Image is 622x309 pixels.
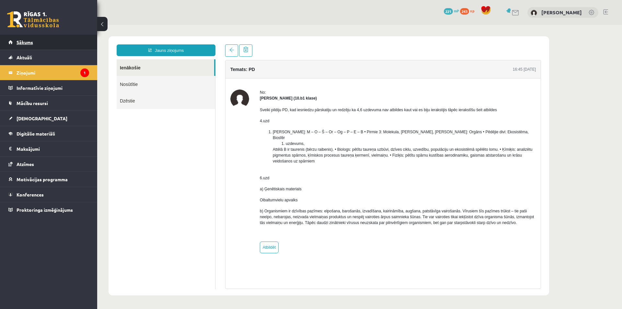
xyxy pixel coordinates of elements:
span: Atzīmes [17,161,34,167]
a: Ienākošie [19,34,117,51]
span: Proktoringa izmēģinājums [17,207,73,213]
span: Konferences [17,192,44,197]
a: Maksājumi [8,141,89,156]
a: [DEMOGRAPHIC_DATA] [8,111,89,126]
a: Sākums [8,35,89,50]
p: b) Organismiem ir dzīvības pazīmes: elpošana, barošanās, izvadīšana, kairināmība, augšana, patstā... [163,183,439,201]
div: 16:45 [DATE] [416,42,439,47]
a: Atbildēt [163,217,181,228]
legend: Informatīvie ziņojumi [17,80,89,95]
img: Artūrs Keinovskis [531,10,537,16]
span: Sākums [17,39,33,45]
li: [PERSON_NAME]: M – O – Š – Or – Og – P – E – B • Pirmie 3: Molekula, [PERSON_NAME], [PERSON_NAME]... [176,104,439,139]
a: Proktoringa izmēģinājums [8,202,89,217]
a: Konferences [8,187,89,202]
a: Motivācijas programma [8,172,89,187]
a: Informatīvie ziņojumi [8,80,89,95]
h4: Temats: PD [133,42,158,47]
a: Mācību resursi [8,96,89,111]
a: Digitālie materiāli [8,126,89,141]
span: Digitālie materiāli [17,131,55,137]
span: [DEMOGRAPHIC_DATA] [17,115,67,121]
legend: Ziņojumi [17,65,89,80]
span: xp [470,8,474,13]
span: Mācību resursi [17,100,48,106]
a: Ziņojumi1 [8,65,89,80]
span: Aktuāli [17,54,32,60]
img: Karloss Filips Filipsons [133,65,152,83]
a: 243 xp [460,8,478,13]
legend: Maksājumi [17,141,89,156]
strong: [PERSON_NAME] (10.b1 klase) [163,71,220,76]
p: Sveiki pildiju PD, kad iesniedzu pārskatiju un redzēju ka 4,6 uzdevuma nav atbildes kaut vai es b... [163,82,439,88]
span: Motivācijas programma [17,176,68,182]
div: No: [163,65,439,70]
a: 221 mP [444,8,459,13]
span: 243 [460,8,469,15]
a: Nosūtītie [19,51,118,67]
a: [PERSON_NAME] [541,9,582,16]
a: Rīgas 1. Tālmācības vidusskola [7,11,59,28]
span: mP [454,8,459,13]
p: Olbaltumvielu apvalks [163,172,439,178]
a: Atzīmes [8,157,89,172]
a: Jauns ziņojums [19,19,118,31]
i: 1 [80,68,89,77]
p: a) Ģenētiskais materials [163,161,439,167]
a: Dzēstie [19,67,118,84]
a: Aktuāli [8,50,89,65]
span: 221 [444,8,453,15]
li: uzdevums, [189,116,439,122]
p: 6.uzd [163,150,439,156]
p: 4.uzd [163,93,439,99]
